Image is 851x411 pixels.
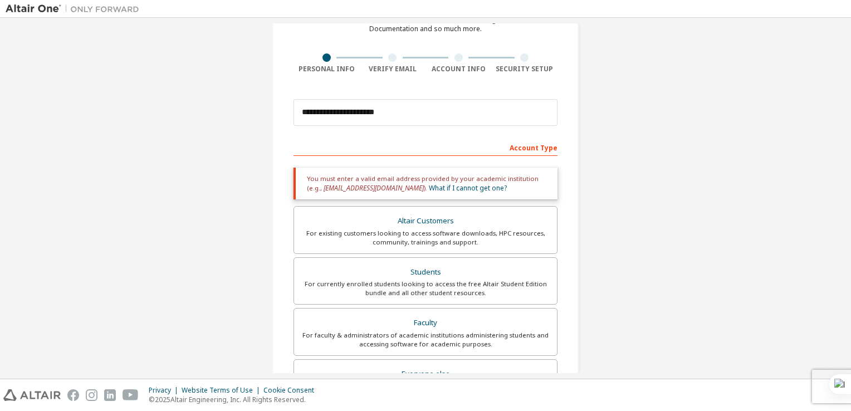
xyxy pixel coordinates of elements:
img: instagram.svg [86,389,97,401]
span: [EMAIL_ADDRESS][DOMAIN_NAME] [324,183,424,193]
div: Cookie Consent [263,386,321,395]
div: Security Setup [492,65,558,74]
div: You must enter a valid email address provided by your academic institution (e.g., ). [294,168,557,199]
div: For existing customers looking to access software downloads, HPC resources, community, trainings ... [301,229,550,247]
div: Account Info [425,65,492,74]
p: © 2025 Altair Engineering, Inc. All Rights Reserved. [149,395,321,404]
img: youtube.svg [123,389,139,401]
img: facebook.svg [67,389,79,401]
div: Altair Customers [301,213,550,229]
div: Verify Email [360,65,426,74]
div: Account Type [294,138,557,156]
a: What if I cannot get one? [429,183,507,193]
div: Privacy [149,386,182,395]
div: For faculty & administrators of academic institutions administering students and accessing softwa... [301,331,550,349]
div: Faculty [301,315,550,331]
img: Altair One [6,3,145,14]
img: altair_logo.svg [3,389,61,401]
div: For Free Trials, Licenses, Downloads, Learning & Documentation and so much more. [348,16,503,33]
div: Students [301,265,550,280]
div: Personal Info [294,65,360,74]
img: linkedin.svg [104,389,116,401]
div: For currently enrolled students looking to access the free Altair Student Edition bundle and all ... [301,280,550,297]
div: Everyone else [301,366,550,382]
div: Website Terms of Use [182,386,263,395]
